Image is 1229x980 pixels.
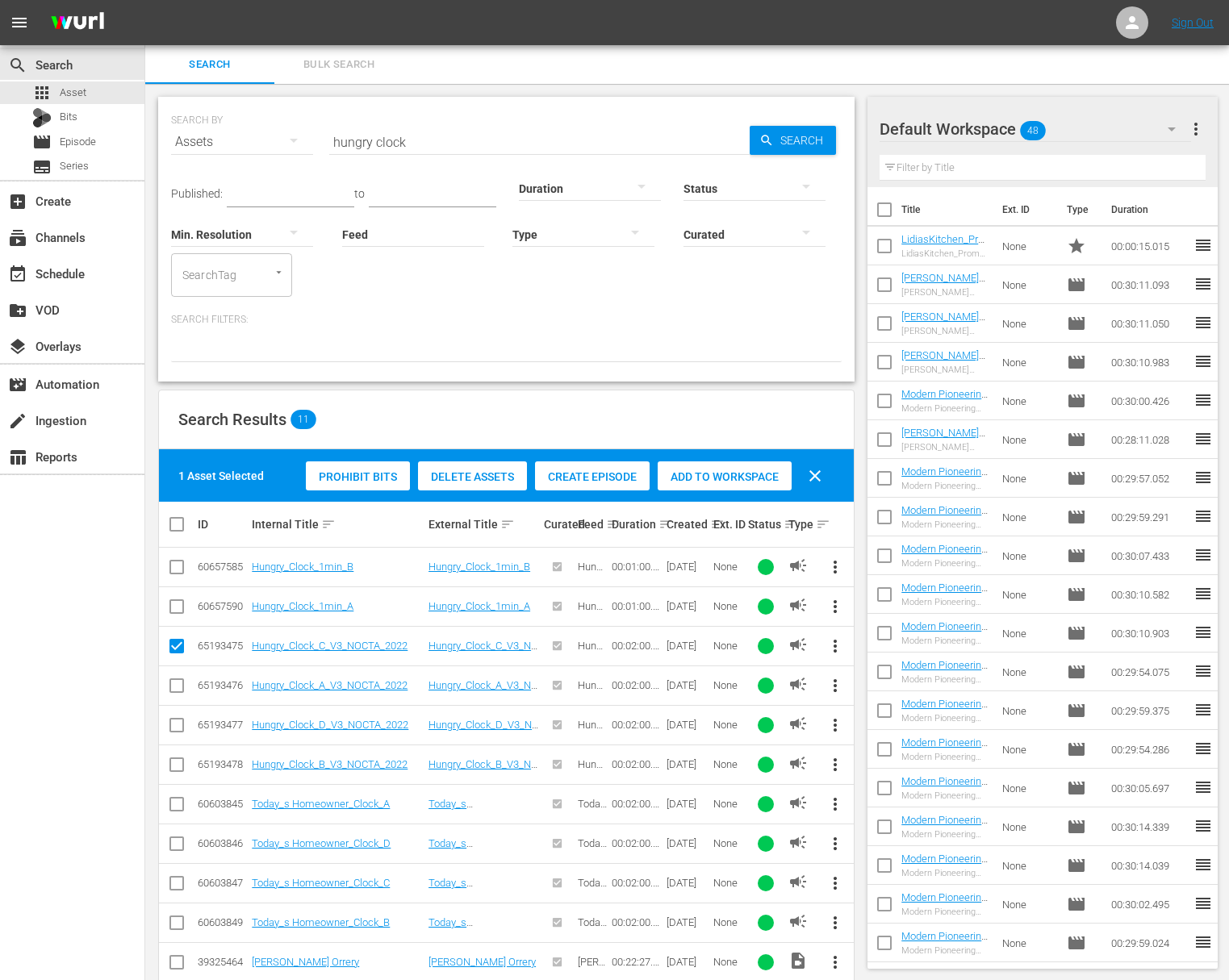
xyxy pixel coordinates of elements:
span: Hungry_Clock_A_V3_NOCTA_2022 [578,679,605,752]
div: Ext. ID [713,518,742,531]
a: Modern Pioneering with [US_STATE][PERSON_NAME] - Entertaining at Home [901,620,988,681]
span: reorder [1193,700,1213,719]
div: 00:02:00.000 [612,719,661,731]
span: Reports [8,448,27,467]
td: None [996,924,1061,962]
a: LidiasKitchen_Promo_15sec_LG [901,233,984,257]
div: Modern Pioneering with [US_STATE][PERSON_NAME] - Honoring Your History by Serving the Community [901,868,989,878]
span: 48 [1020,114,1046,148]
div: Modern Pioneering with [US_STATE][PERSON_NAME] - The Lakota Nation: A Story of Empowerment [901,790,989,801]
a: Hungry_Clock_1min_B [428,561,530,573]
div: 00:02:00.000 [612,679,661,691]
span: Episode [1067,352,1086,372]
td: None [996,769,1061,807]
button: Add to Workspace [658,461,792,490]
td: None [996,227,1061,265]
span: Create [8,192,27,211]
span: Episode [1067,585,1086,604]
span: Channels [8,228,27,248]
div: 00:02:00.000 [612,837,661,849]
button: more_vert [816,864,855,903]
div: 00:01:00.000 [612,600,661,612]
span: Episode [1067,817,1086,836]
td: None [996,265,1061,304]
div: Modern Pioneering with [US_STATE][PERSON_NAME] - Discover Your Roots [901,519,989,530]
td: 00:29:59.024 [1105,924,1193,962]
td: 00:30:10.582 [1105,575,1193,614]
span: Hungry_Clock_1min_A [578,600,607,648]
div: External Title [428,515,539,534]
div: Default Workspace [880,106,1191,152]
span: reorder [1193,236,1213,255]
div: 00:02:00.000 [612,640,661,652]
span: Bits [60,109,77,125]
span: menu [10,13,29,32]
span: more_vert [826,597,845,616]
a: [PERSON_NAME] Orrery [252,956,359,968]
button: clear [796,457,834,495]
span: Add to Workspace [658,470,792,483]
div: 65193475 [198,640,247,652]
span: more_vert [826,794,845,814]
span: Search [774,126,836,155]
span: Bulk Search [284,56,394,74]
span: Episode [1067,662,1086,682]
span: Episode [1067,623,1086,643]
span: reorder [1193,507,1213,526]
a: Modern Pioneering with [US_STATE][PERSON_NAME] - [GEOGRAPHIC_DATA]: The Noble Olive [901,736,988,809]
span: Hungry_Clock_B_V3_NOCTA_2022 [578,758,605,831]
span: more_vert [826,834,845,853]
div: [DATE] [667,758,709,770]
p: Search Filters: [171,313,842,327]
td: None [996,304,1061,343]
div: 60603845 [198,798,247,810]
span: AD [788,911,808,931]
span: sort [321,517,336,532]
span: more_vert [826,715,845,735]
div: [DATE] [667,719,709,731]
span: Today_s Homeowner_Clock_C [578,877,607,949]
span: more_vert [826,636,845,656]
span: more_vert [826,953,845,972]
div: [DATE] [667,600,709,612]
span: Hungry_Clock_C_V3_NOCTA_2022 [578,640,605,712]
td: 00:30:00.426 [1105,382,1193,420]
span: reorder [1193,932,1213,952]
span: Asset [32,83,52,102]
div: 60657590 [198,600,247,612]
span: Episode [60,134,96,150]
td: 00:30:14.039 [1105,846,1193,885]
button: more_vert [816,706,855,744]
button: more_vert [816,903,855,942]
th: Ext. ID [993,187,1058,232]
td: 00:28:11.028 [1105,420,1193,459]
div: 60657585 [198,561,247,573]
a: [PERSON_NAME] Project Smoke - Smoking the Competition—Our Tailgating Show [901,427,985,487]
button: more_vert [816,548,855,586]
button: more_vert [816,745,855,784]
div: Modern Pioneering with [US_STATE][PERSON_NAME] - Into the Wild [901,558,989,569]
a: Hungry_Clock_A_V3_NOCTA_2022 [428,679,538,703]
div: 65193478 [198,758,247,770]
a: Hungry_Clock_D_V3_NOCTA_2022 [252,719,408,731]
div: [DATE] [667,916,709,928]
span: more_vert [826,676,845,695]
div: Modern Pioneering with [US_STATE][PERSON_NAME] - Artisans of [GEOGRAPHIC_DATA] [901,674,989,685]
div: LidiasKitchen_Promo_15sec_LG [901,248,989,259]
span: more_vert [826,755,845,774]
div: 00:22:27.480 [612,956,661,968]
div: Modern Pioneering with [US_STATE][PERSON_NAME] - From Earth to Art [901,907,989,917]
span: to [354,187,365,200]
span: Episode [1067,933,1086,953]
th: Title [901,187,993,232]
span: reorder [1193,778,1213,797]
button: more_vert [816,824,855,863]
td: 00:30:14.339 [1105,807,1193,846]
div: Modern Pioneering with [US_STATE][PERSON_NAME] - Go West, Young Woman [901,597,989,607]
td: 00:30:11.050 [1105,304,1193,343]
td: 00:29:59.375 [1105,691,1193,730]
div: None [713,679,742,691]
td: None [996,653,1061,691]
span: reorder [1193,816,1213,836]
span: Episode [1067,391,1086,411]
